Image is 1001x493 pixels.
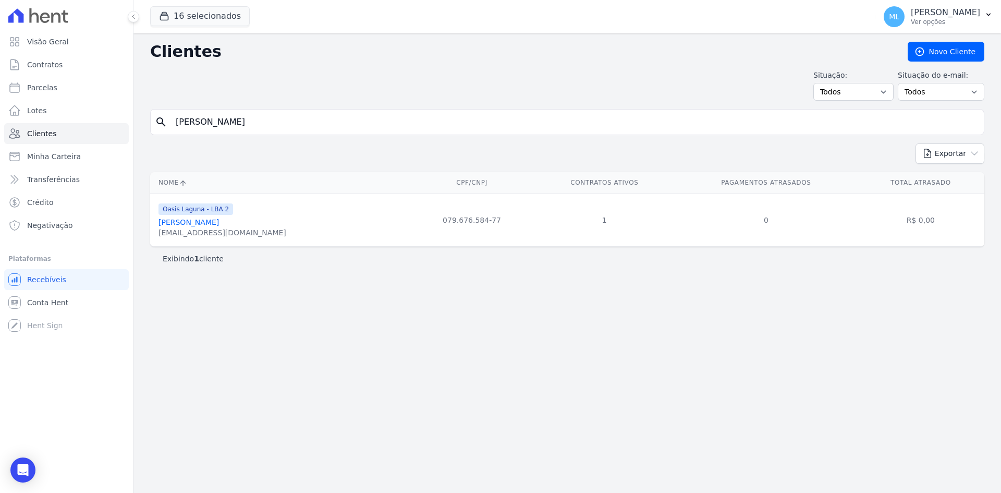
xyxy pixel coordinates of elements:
span: Recebíveis [27,274,66,285]
i: search [155,116,167,128]
p: [PERSON_NAME] [911,7,980,18]
label: Situação do e-mail: [898,70,984,81]
th: CPF/CNPJ [410,172,533,194]
span: Transferências [27,174,80,185]
td: 1 [534,194,675,246]
a: Negativação [4,215,129,236]
span: Visão Geral [27,37,69,47]
button: 16 selecionados [150,6,250,26]
th: Pagamentos Atrasados [675,172,857,194]
a: Novo Cliente [908,42,984,62]
a: Lotes [4,100,129,121]
a: Contratos [4,54,129,75]
span: Minha Carteira [27,151,81,162]
span: Lotes [27,105,47,116]
span: Crédito [27,197,54,208]
label: Situação: [813,70,894,81]
a: Clientes [4,123,129,144]
a: Parcelas [4,77,129,98]
b: 1 [194,255,199,263]
button: ML [PERSON_NAME] Ver opções [875,2,1001,31]
input: Buscar por nome, CPF ou e-mail [169,112,980,133]
a: Transferências [4,169,129,190]
a: Crédito [4,192,129,213]
h2: Clientes [150,42,891,61]
a: [PERSON_NAME] [158,218,219,226]
span: Oasis Laguna - LBA 2 [158,203,233,215]
th: Nome [150,172,410,194]
td: 0 [675,194,857,246]
span: ML [889,13,899,20]
button: Exportar [915,143,984,164]
span: Clientes [27,128,56,139]
a: Recebíveis [4,269,129,290]
a: Minha Carteira [4,146,129,167]
span: Parcelas [27,82,57,93]
a: Visão Geral [4,31,129,52]
th: Total Atrasado [857,172,984,194]
td: R$ 0,00 [857,194,984,246]
span: Negativação [27,220,73,231]
div: [EMAIL_ADDRESS][DOMAIN_NAME] [158,227,286,238]
td: 079.676.584-77 [410,194,533,246]
div: Plataformas [8,252,125,265]
span: Conta Hent [27,297,68,308]
div: Open Intercom Messenger [10,458,35,483]
th: Contratos Ativos [534,172,675,194]
span: Contratos [27,59,63,70]
a: Conta Hent [4,292,129,313]
p: Ver opções [911,18,980,26]
p: Exibindo cliente [163,254,224,264]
